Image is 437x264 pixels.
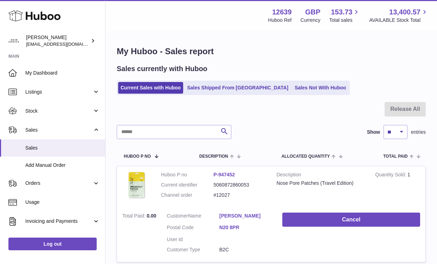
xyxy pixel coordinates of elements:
[167,213,219,221] dt: Name
[375,172,407,179] strong: Quantity Sold
[161,182,213,188] dt: Current identifier
[331,7,352,17] span: 153.73
[122,213,147,220] strong: Total Paid
[185,82,291,94] a: Sales Shipped From [GEOGRAPHIC_DATA]
[25,180,92,187] span: Orders
[389,7,420,17] span: 13,400.57
[25,70,100,76] span: My Dashboard
[8,36,19,46] img: admin@skinchoice.com
[282,213,420,227] button: Cancel
[122,171,150,200] img: 1707491060.jpg
[199,154,228,159] span: Description
[301,17,321,24] div: Currency
[367,129,380,136] label: Show
[281,154,330,159] span: ALLOCATED Quantity
[25,89,92,95] span: Listings
[8,238,97,250] a: Log out
[161,192,213,199] dt: Channel order
[25,127,92,133] span: Sales
[147,213,156,219] span: 0.00
[305,7,320,17] strong: GBP
[25,145,100,151] span: Sales
[272,7,292,17] strong: 12639
[25,108,92,114] span: Stock
[329,17,360,24] span: Total sales
[292,82,348,94] a: Sales Not With Huboo
[167,224,219,233] dt: Postal Code
[369,17,429,24] span: AVAILABLE Stock Total
[167,213,188,219] span: Customer
[25,199,100,206] span: Usage
[383,154,408,159] span: Total paid
[329,7,360,24] a: 153.73 Total sales
[118,82,183,94] a: Current Sales with Huboo
[369,7,429,24] a: 13,400.57 AVAILABLE Stock Total
[268,17,292,24] div: Huboo Ref
[25,162,100,169] span: Add Manual Order
[219,246,272,253] dd: B2C
[213,182,266,188] dd: 5060872860053
[167,236,219,243] dt: User Id
[213,192,266,199] dd: #12027
[277,171,365,180] strong: Description
[117,64,207,74] h2: Sales currently with Huboo
[26,34,89,48] div: [PERSON_NAME]
[167,246,219,253] dt: Customer Type
[219,213,272,219] a: [PERSON_NAME]
[277,180,365,187] div: Nose Pore Patches (Travel Edition)
[26,41,103,47] span: [EMAIL_ADDRESS][DOMAIN_NAME]
[213,172,235,177] a: P-947452
[411,129,426,136] span: entries
[117,46,426,57] h1: My Huboo - Sales report
[25,218,92,225] span: Invoicing and Payments
[370,166,425,207] td: 1
[161,171,213,178] dt: Huboo P no
[124,154,151,159] span: Huboo P no
[219,224,272,231] a: N20 8PR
